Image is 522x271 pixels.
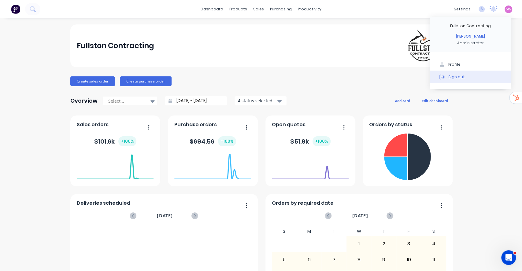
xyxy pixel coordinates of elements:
[290,136,331,146] div: $ 51.9k
[295,5,324,14] div: productivity
[267,5,295,14] div: purchasing
[157,212,173,219] span: [DATE]
[120,76,172,86] button: Create purchase order
[70,95,98,107] div: Overview
[430,58,511,71] button: Profile
[371,227,396,236] div: T
[322,252,346,267] div: 7
[448,74,465,79] div: Sign out
[450,23,491,29] div: Fullston Contracting
[226,5,250,14] div: products
[190,136,236,146] div: $ 694.56
[457,40,484,46] div: Administrator
[421,227,446,236] div: S
[118,136,136,146] div: + 100 %
[272,227,297,236] div: S
[297,252,321,267] div: 6
[238,97,276,104] div: 4 status selected
[501,250,516,265] iframe: Intercom live chat
[347,252,371,267] div: 8
[372,236,396,251] div: 2
[451,5,474,14] div: settings
[397,236,421,251] div: 3
[313,136,331,146] div: + 100 %
[11,5,20,14] img: Factory
[418,97,452,104] button: edit dashboard
[421,236,446,251] div: 4
[272,121,305,128] span: Open quotes
[369,121,412,128] span: Orders by status
[321,227,346,236] div: T
[77,40,154,52] div: Fullston Contracting
[94,136,136,146] div: $ 101.6k
[506,6,511,12] span: SW
[396,227,421,236] div: F
[352,212,368,219] span: [DATE]
[272,252,296,267] div: 5
[174,121,217,128] span: Purchase orders
[402,29,445,62] img: Fullston Contracting
[297,227,322,236] div: M
[346,227,372,236] div: W
[430,71,511,83] button: Sign out
[448,62,461,67] div: Profile
[70,76,115,86] button: Create sales order
[347,236,371,251] div: 1
[250,5,267,14] div: sales
[198,5,226,14] a: dashboard
[397,252,421,267] div: 10
[421,252,446,267] div: 11
[372,252,396,267] div: 9
[77,121,109,128] span: Sales orders
[391,97,414,104] button: add card
[456,34,485,39] div: [PERSON_NAME]
[218,136,236,146] div: + 100 %
[235,96,287,105] button: 4 status selected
